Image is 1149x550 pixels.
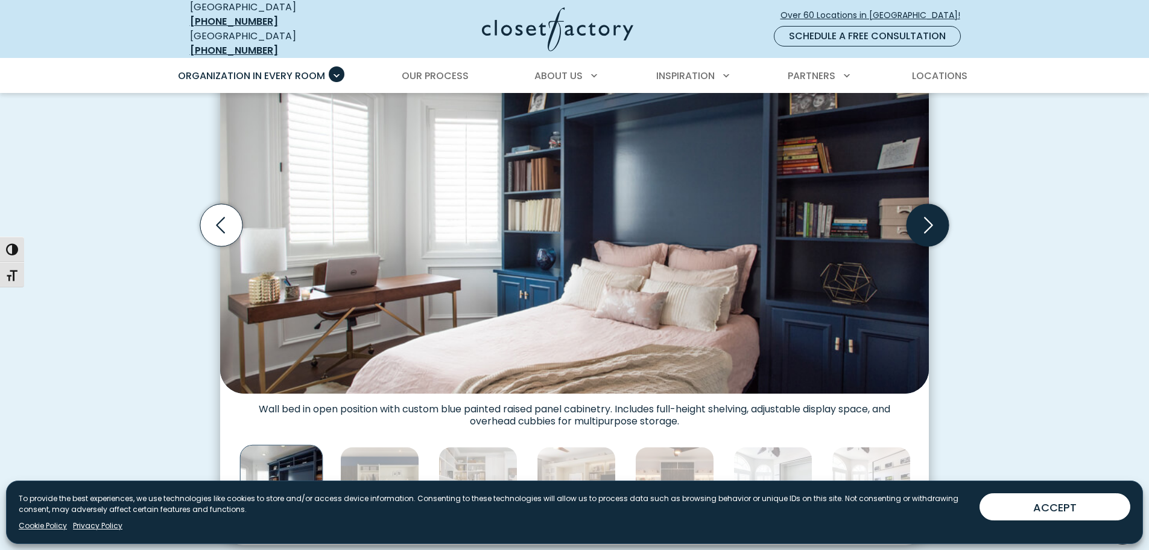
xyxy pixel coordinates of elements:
[534,69,583,83] span: About Us
[780,5,970,26] a: Over 60 Locations in [GEOGRAPHIC_DATA]!
[195,199,247,251] button: Previous slide
[482,7,633,51] img: Closet Factory Logo
[73,520,122,531] a: Privacy Policy
[402,69,469,83] span: Our Process
[788,69,835,83] span: Partners
[340,447,419,526] img: Wall bed with integrated work station, goose neck lighting, LED hanging rods, and dual-tone cabin...
[635,447,714,526] img: Contemporary two-tone wall bed in dark espresso and light ash, surrounded by integrated media cab...
[780,9,970,22] span: Over 60 Locations in [GEOGRAPHIC_DATA]!
[537,447,616,526] img: Elegant cream-toned wall bed with TV display, decorative shelving, and frosted glass cabinet doors
[190,14,278,28] a: [PHONE_NUMBER]
[19,520,67,531] a: Cookie Policy
[190,43,278,57] a: [PHONE_NUMBER]
[169,59,980,93] nav: Primary Menu
[178,69,325,83] span: Organization in Every Room
[220,394,929,427] figcaption: Wall bed in open position with custom blue painted raised panel cabinetry. Includes full-height s...
[902,199,954,251] button: Next slide
[774,26,961,46] a: Schedule a Free Consultation
[656,69,715,83] span: Inspiration
[220,22,929,394] img: Navy blue built-in wall bed with surrounding bookcases and upper storage
[438,447,518,526] img: Wall bed built into shaker cabinetry in office, includes crown molding and goose neck lighting.
[19,493,970,515] p: To provide the best experiences, we use technologies like cookies to store and/or access device i...
[240,445,323,528] img: Navy blue built-in wall bed with surrounding bookcases and upper storage
[912,69,967,83] span: Locations
[733,447,812,526] img: Murphy bed with a hidden frame wall feature
[190,29,365,58] div: [GEOGRAPHIC_DATA]
[832,447,911,526] img: Wall bed disguised as a photo gallery installation
[980,493,1130,520] button: ACCEPT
